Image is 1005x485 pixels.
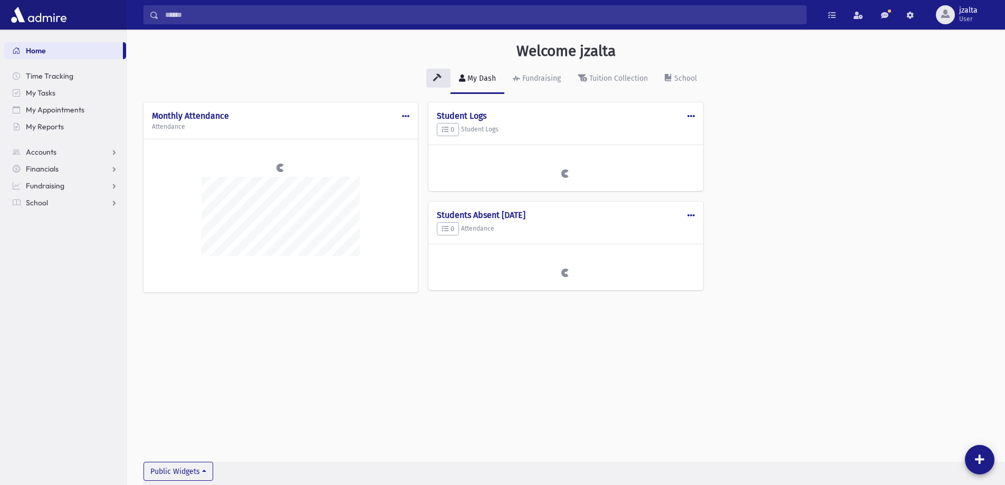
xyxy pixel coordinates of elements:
a: My Dash [451,64,504,94]
span: Time Tracking [26,71,73,81]
span: School [26,198,48,207]
a: My Reports [4,118,126,135]
a: Home [4,42,123,59]
h4: Students Absent [DATE] [437,210,694,220]
img: AdmirePro [8,4,69,25]
span: Fundraising [26,181,64,191]
h5: Attendance [152,123,409,130]
h5: Student Logs [437,123,694,137]
a: Fundraising [504,64,569,94]
span: jzalta [959,6,978,15]
a: School [4,194,126,211]
h5: Attendance [437,222,694,236]
span: 0 [442,225,454,233]
span: Financials [26,164,59,174]
div: My Dash [465,74,496,83]
button: 0 [437,123,459,137]
span: Accounts [26,147,56,157]
a: Tuition Collection [569,64,656,94]
a: Time Tracking [4,68,126,84]
div: Tuition Collection [587,74,648,83]
h4: Monthly Attendance [152,111,409,121]
input: Search [159,5,806,24]
a: Accounts [4,144,126,160]
a: School [656,64,705,94]
span: Home [26,46,46,55]
a: Financials [4,160,126,177]
a: My Tasks [4,84,126,101]
span: User [959,15,978,23]
div: School [672,74,697,83]
span: My Appointments [26,105,84,115]
a: My Appointments [4,101,126,118]
span: My Reports [26,122,64,131]
h4: Student Logs [437,111,694,121]
span: 0 [442,126,454,134]
a: Fundraising [4,177,126,194]
div: Fundraising [520,74,561,83]
button: Public Widgets [143,462,213,481]
h3: Welcome jzalta [516,42,616,60]
span: My Tasks [26,88,55,98]
button: 0 [437,222,459,236]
